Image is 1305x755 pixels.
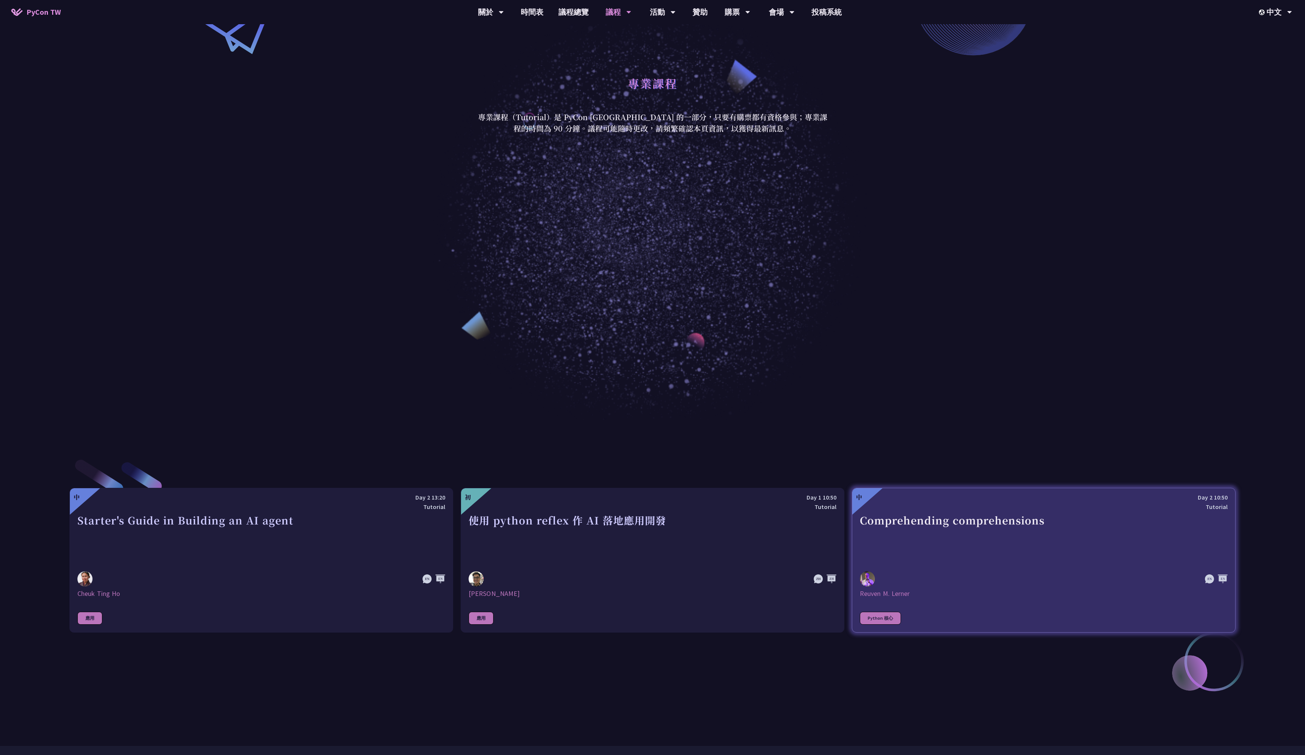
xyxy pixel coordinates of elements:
[465,493,471,502] div: 初
[26,6,61,18] span: PyCon TW
[860,571,875,588] img: Reuven M. Lerner
[469,493,836,502] div: Day 1 10:50
[477,111,828,134] p: 專業課程（Tutorial）是 PyCon [GEOGRAPHIC_DATA] 的一部分，只要有購票都有資格參與；專業課程的時間為 90 分鐘。議程可能隨時更改，請頻繁確認本頁資訊，以獲得最新訊息。
[852,488,1236,633] a: 中 Day 2 10:50 Tutorial Comprehending comprehensions Reuven M. Lerner Reuven M. Lerner Python 核心
[77,512,445,564] div: Starter's Guide in Building an AI agent
[469,502,836,512] div: Tutorial
[469,589,836,598] div: [PERSON_NAME]
[4,3,68,22] a: PyCon TW
[860,612,901,625] div: Python 核心
[77,571,93,586] img: Cheuk Ting Ho
[860,589,1228,598] div: Reuven M. Lerner
[77,612,102,625] div: 應用
[860,512,1228,564] div: Comprehending comprehensions
[1259,9,1266,15] img: Locale Icon
[74,493,80,502] div: 中
[856,493,862,502] div: 中
[461,488,844,633] a: 初 Day 1 10:50 Tutorial 使用 python reflex 作 AI 落地應用開發 Milo Chen [PERSON_NAME] 應用
[860,493,1228,502] div: Day 2 10:50
[469,571,484,586] img: Milo Chen
[11,8,23,16] img: Home icon of PyCon TW 2025
[77,493,445,502] div: Day 2 13:20
[469,612,494,625] div: 應用
[77,589,445,598] div: Cheuk Ting Ho
[628,72,677,94] h1: 專業課程
[69,488,453,633] a: 中 Day 2 13:20 Tutorial Starter's Guide in Building an AI agent Cheuk Ting Ho Cheuk Ting Ho 應用
[77,502,445,512] div: Tutorial
[469,512,836,564] div: 使用 python reflex 作 AI 落地應用開發
[860,502,1228,512] div: Tutorial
